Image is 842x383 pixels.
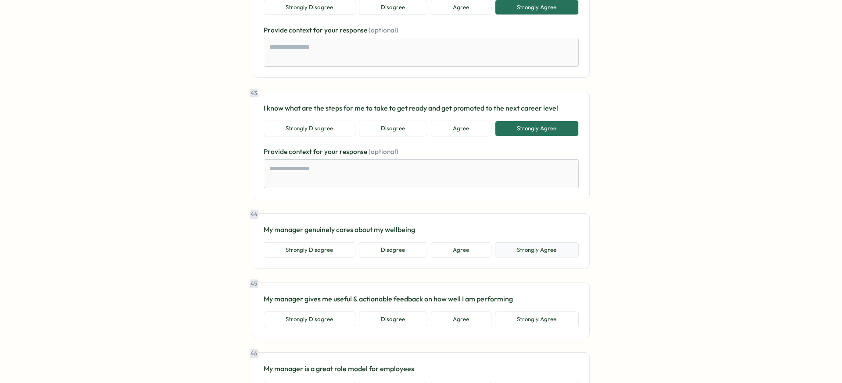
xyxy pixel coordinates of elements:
button: Strongly Disagree [264,121,355,136]
span: for [313,147,324,156]
span: context [289,26,313,34]
p: My manager gives me useful & actionable feedback on how well I am performing [264,294,579,304]
button: Disagree [359,121,427,136]
span: your [324,147,340,156]
button: Strongly Agree [495,121,579,136]
button: Disagree [359,242,427,258]
div: 44 [250,210,258,219]
button: Agree [431,121,491,136]
span: response [340,147,369,156]
span: context [289,147,313,156]
span: your [324,26,340,34]
button: Disagree [359,311,427,327]
span: (optional) [369,147,398,156]
button: Strongly Disagree [264,311,355,327]
button: Agree [431,242,491,258]
p: My manager genuinely cares about my wellbeing [264,224,579,235]
span: Provide [264,26,289,34]
button: Agree [431,311,491,327]
button: Strongly Agree [495,242,579,258]
button: Strongly Disagree [264,242,355,258]
span: for [313,26,324,34]
div: 46 [250,349,258,358]
div: 43 [250,89,258,97]
button: Strongly Agree [495,311,579,327]
p: My manager is a great role model for employees [264,363,579,374]
span: response [340,26,369,34]
span: (optional) [369,26,398,34]
span: Provide [264,147,289,156]
p: I know what are the steps for me to take to get ready and get promoted to the next career level [264,103,579,114]
div: 45 [250,279,258,288]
